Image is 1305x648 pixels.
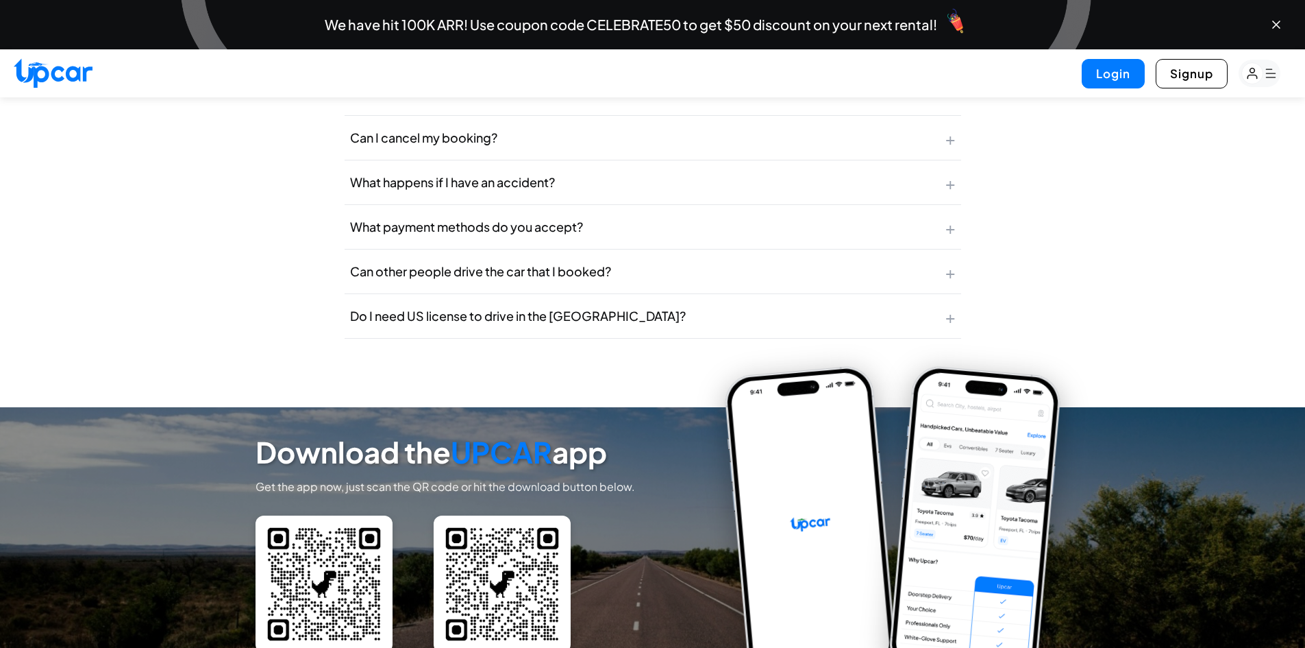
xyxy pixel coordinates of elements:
button: Do I need US license to drive in the [GEOGRAPHIC_DATA]?+ [345,294,961,338]
span: + [945,261,956,283]
span: + [945,127,956,149]
button: Close banner [1269,18,1283,32]
button: Login [1082,59,1145,88]
span: Can other people drive the car that I booked? [350,262,611,281]
span: Can I cancel my booking? [350,128,497,147]
button: Signup [1156,59,1228,88]
span: Do I need US license to drive in the [GEOGRAPHIC_DATA]? [350,307,686,326]
span: + [945,305,956,327]
span: What payment methods do you accept? [350,217,583,237]
span: We have hit 100K ARR! Use coupon code CELEBRATE50 to get $50 discount on your next rental! [325,18,937,32]
button: Can I cancel my booking?+ [345,116,961,160]
button: What payment methods do you accept?+ [345,205,961,249]
span: + [945,216,956,238]
button: What happens if I have an accident?+ [345,160,961,204]
button: Can other people drive the car that I booked?+ [345,250,961,293]
h3: Download the app [256,435,643,469]
img: Upcar Logo [14,58,92,88]
span: UPCAR [451,433,552,470]
span: + [945,171,956,193]
span: What happens if I have an accident? [350,173,555,192]
p: Get the app now, just scan the QR code or hit the download button below. [256,479,635,494]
